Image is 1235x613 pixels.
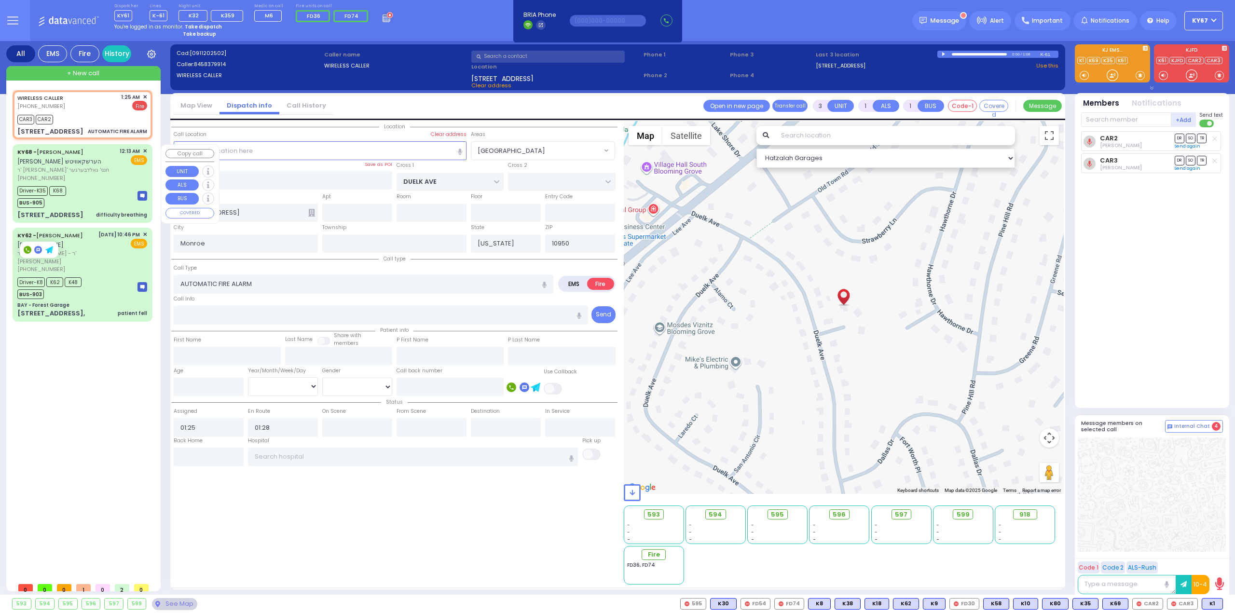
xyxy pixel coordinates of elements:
[1197,156,1207,165] span: TR
[627,561,680,569] div: FD36, FD74
[1042,598,1069,610] div: K80
[17,232,36,239] span: KY62 -
[17,174,65,182] span: [PHONE_NUMBER]
[174,131,206,138] label: Call Location
[1013,598,1038,610] div: BLS
[827,100,854,112] button: UNIT
[936,529,939,536] span: -
[1100,142,1142,149] span: Isaac Friedman
[591,306,616,323] button: Send
[1212,422,1221,431] span: 4
[165,149,214,158] button: Copy call
[17,127,83,136] div: [STREET_ADDRESS]
[627,529,630,536] span: -
[471,51,625,63] input: Search a contact
[17,289,44,299] span: BUS-903
[627,521,630,529] span: -
[13,599,31,609] div: 593
[17,198,44,208] span: BUS-905
[115,584,129,591] span: 2
[143,231,147,239] span: ✕
[248,408,270,415] label: En Route
[1023,100,1062,112] button: Message
[808,598,831,610] div: BLS
[949,598,979,610] div: FD30
[680,598,706,610] div: 595
[1156,57,1168,64] a: K61
[17,115,34,124] span: CAR3
[741,598,770,610] div: FD54
[131,155,147,165] span: EMS
[816,51,937,59] label: Last 3 location
[1184,11,1223,30] button: KY67
[1081,420,1165,433] h5: Message members on selected call
[779,601,783,606] img: red-radio-icon.svg
[644,71,727,80] span: Phone 2
[220,101,279,110] a: Dispatch info
[397,408,426,415] label: From Scene
[165,166,199,177] button: UNIT
[983,598,1009,610] div: BLS
[751,529,754,536] span: -
[96,211,147,218] div: difficulty breathing
[990,16,1004,25] span: Alert
[322,193,331,201] label: Apt
[36,115,53,124] span: CAR2
[381,398,408,406] span: Status
[379,255,411,262] span: Call type
[999,536,1052,543] div: -
[895,510,907,519] span: 597
[954,601,959,606] img: red-radio-icon.svg
[471,82,511,89] span: Clear address
[17,241,64,249] span: [PERSON_NAME]
[923,598,946,610] div: BLS
[17,102,65,110] span: [PHONE_NUMBER]
[59,599,77,609] div: 595
[508,162,527,169] label: Cross 2
[165,179,199,191] button: ALS
[17,157,101,165] span: [PERSON_NAME] הערשקאוויטש
[1186,156,1195,165] span: SO
[17,265,65,273] span: [PHONE_NUMBER]
[1175,143,1200,149] a: Send again
[17,210,83,220] div: [STREET_ADDRESS]
[1100,135,1118,142] a: CAR2
[248,367,318,375] div: Year/Month/Week/Day
[875,536,878,543] span: -
[178,3,247,9] label: Night unit
[1012,49,1020,60] div: 0:00
[174,367,183,375] label: Age
[1013,598,1038,610] div: K10
[471,74,534,82] span: [STREET_ADDRESS]
[930,16,959,26] span: Message
[587,278,614,290] label: Fire
[36,599,55,609] div: 594
[1072,598,1098,610] div: BLS
[344,12,358,20] span: FD74
[948,100,977,112] button: Code-1
[17,166,116,174] span: ר' [PERSON_NAME]' חנני' גאלדבערגער
[647,510,660,519] span: 593
[1102,598,1128,610] div: BLS
[1192,16,1208,25] span: KY67
[114,23,183,30] span: You're logged in as monitor.
[1165,420,1223,433] button: Internal Chat 4
[307,12,320,20] span: FD36
[523,11,556,19] span: BRIA Phone
[1192,575,1209,594] button: 10-4
[730,51,813,59] span: Phone 3
[70,45,99,62] div: Fire
[322,367,341,375] label: Gender
[1116,57,1128,64] a: K61
[709,510,722,519] span: 594
[185,23,222,30] strong: Take dispatch
[545,224,552,232] label: ZIP
[685,601,689,606] img: red-radio-icon.svg
[1040,463,1059,482] button: Drag Pegman onto the map to open Street View
[96,584,110,591] span: 0
[1020,49,1022,60] div: /
[893,598,919,610] div: K62
[265,12,273,19] span: M6
[431,131,467,138] label: Clear address
[1186,134,1195,143] span: SO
